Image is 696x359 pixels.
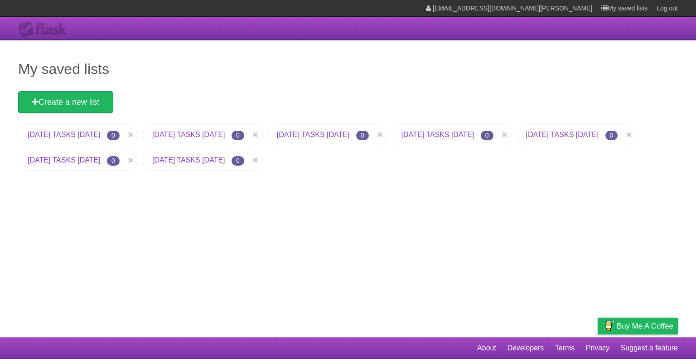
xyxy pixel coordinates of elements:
[602,318,614,334] img: Buy me a coffee
[232,156,244,166] span: 0
[28,156,101,164] a: [DATE] TASKS [DATE]
[277,131,350,138] a: [DATE] TASKS [DATE]
[356,131,369,140] span: 0
[232,131,244,140] span: 0
[107,131,120,140] span: 0
[18,91,113,113] a: Create a new list
[481,131,493,140] span: 0
[507,339,544,357] a: Developers
[18,58,678,80] h1: My saved lists
[28,131,101,138] a: [DATE] TASKS [DATE]
[605,131,618,140] span: 0
[401,131,474,138] a: [DATE] TASKS [DATE]
[152,156,225,164] a: [DATE] TASKS [DATE]
[526,131,599,138] a: [DATE] TASKS [DATE]
[586,339,609,357] a: Privacy
[621,339,678,357] a: Suggest a feature
[18,21,72,38] div: Flask
[555,339,575,357] a: Terms
[152,131,225,138] a: [DATE] TASKS [DATE]
[598,318,678,334] a: Buy me a coffee
[107,156,120,166] span: 0
[617,318,673,334] span: Buy me a coffee
[477,339,496,357] a: About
